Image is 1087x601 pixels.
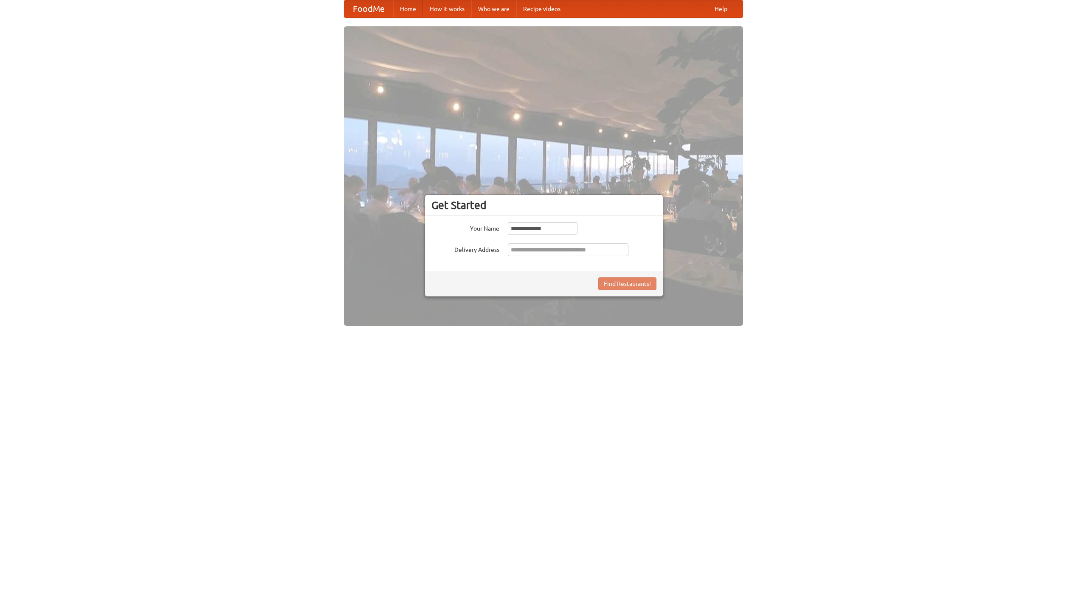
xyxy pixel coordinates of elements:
a: How it works [423,0,471,17]
a: Home [393,0,423,17]
label: Your Name [431,222,499,233]
h3: Get Started [431,199,656,212]
a: Recipe videos [516,0,567,17]
label: Delivery Address [431,243,499,254]
button: Find Restaurants! [598,277,656,290]
a: Who we are [471,0,516,17]
a: Help [708,0,734,17]
a: FoodMe [344,0,393,17]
